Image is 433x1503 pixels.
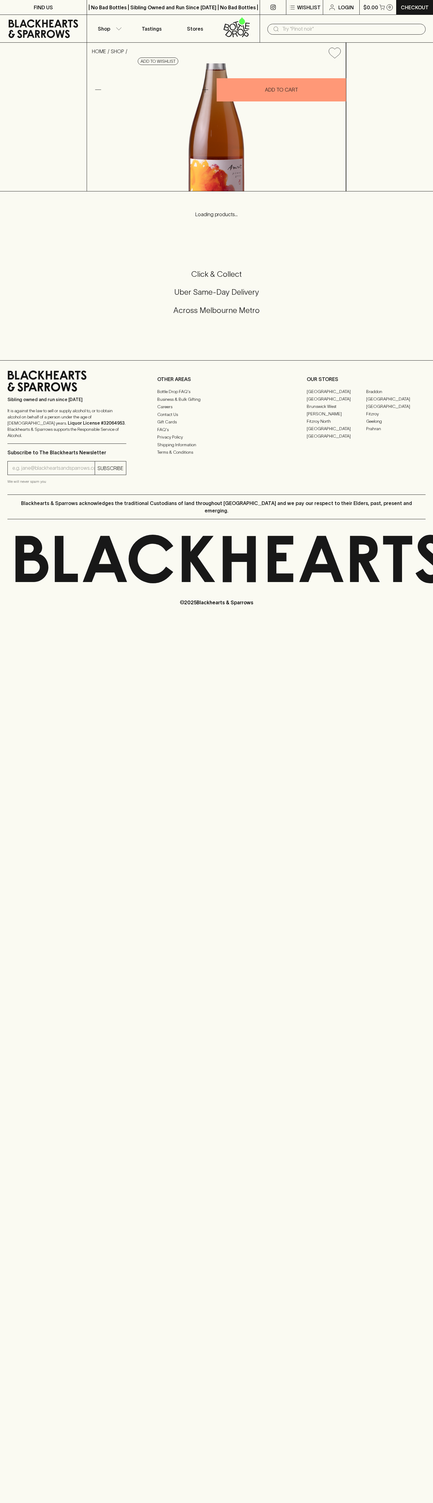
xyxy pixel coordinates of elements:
[307,388,366,395] a: [GEOGRAPHIC_DATA]
[401,4,429,11] p: Checkout
[307,432,366,440] a: [GEOGRAPHIC_DATA]
[157,418,276,426] a: Gift Cards
[7,396,126,403] p: Sibling owned and run since [DATE]
[217,78,346,101] button: ADD TO CART
[307,375,426,383] p: OUR STORES
[7,449,126,456] p: Subscribe to The Blackhearts Newsletter
[142,25,162,32] p: Tastings
[98,25,110,32] p: Shop
[7,244,426,348] div: Call to action block
[307,425,366,432] a: [GEOGRAPHIC_DATA]
[87,63,346,191] img: 37923.png
[157,449,276,456] a: Terms & Conditions
[388,6,391,9] p: 0
[138,58,178,65] button: Add to wishlist
[157,441,276,448] a: Shipping Information
[307,403,366,410] a: Brunswick West
[12,463,95,473] input: e.g. jane@blackheartsandsparrows.com.au
[366,388,426,395] a: Braddon
[7,408,126,439] p: It is against the law to sell or supply alcohol to, or to obtain alcohol on behalf of a person un...
[363,4,378,11] p: $0.00
[157,375,276,383] p: OTHER AREAS
[307,417,366,425] a: Fitzroy North
[265,86,298,93] p: ADD TO CART
[157,388,276,396] a: Bottle Drop FAQ's
[157,396,276,403] a: Business & Bulk Gifting
[157,403,276,411] a: Careers
[187,25,203,32] p: Stores
[6,211,427,218] p: Loading products...
[68,421,125,426] strong: Liquor License #32064953
[97,465,123,472] p: SUBSCRIBE
[34,4,53,11] p: FIND US
[7,269,426,279] h5: Click & Collect
[7,478,126,485] p: We will never spam you
[282,24,421,34] input: Try "Pinot noir"
[12,499,421,514] p: Blackhearts & Sparrows acknowledges the traditional Custodians of land throughout [GEOGRAPHIC_DAT...
[326,45,343,61] button: Add to wishlist
[157,426,276,433] a: FAQ's
[7,305,426,315] h5: Across Melbourne Metro
[366,395,426,403] a: [GEOGRAPHIC_DATA]
[366,425,426,432] a: Prahran
[87,15,130,42] button: Shop
[366,403,426,410] a: [GEOGRAPHIC_DATA]
[366,410,426,417] a: Fitzroy
[111,49,124,54] a: SHOP
[7,287,426,297] h5: Uber Same-Day Delivery
[307,395,366,403] a: [GEOGRAPHIC_DATA]
[338,4,354,11] p: Login
[307,410,366,417] a: [PERSON_NAME]
[95,461,126,475] button: SUBSCRIBE
[130,15,173,42] a: Tastings
[157,434,276,441] a: Privacy Policy
[173,15,217,42] a: Stores
[92,49,106,54] a: HOME
[366,417,426,425] a: Geelong
[157,411,276,418] a: Contact Us
[297,4,321,11] p: Wishlist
